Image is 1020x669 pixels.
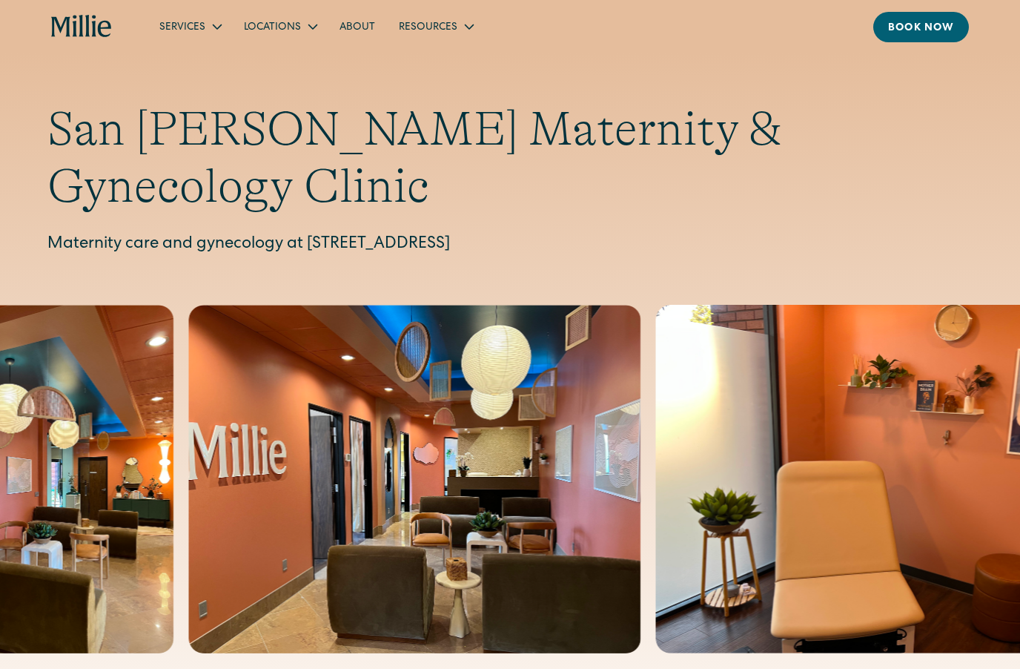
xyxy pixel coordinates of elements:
div: Services [159,20,205,36]
div: Resources [399,20,457,36]
h1: San [PERSON_NAME] Maternity & Gynecology Clinic [47,101,973,215]
div: Resources [387,14,484,39]
div: Book now [888,21,954,36]
div: Services [148,14,232,39]
p: Maternity care and gynecology at [STREET_ADDRESS] [47,233,973,257]
div: Locations [244,20,301,36]
a: Book now [873,12,969,42]
div: Locations [232,14,328,39]
a: home [51,15,112,39]
a: About [328,14,387,39]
